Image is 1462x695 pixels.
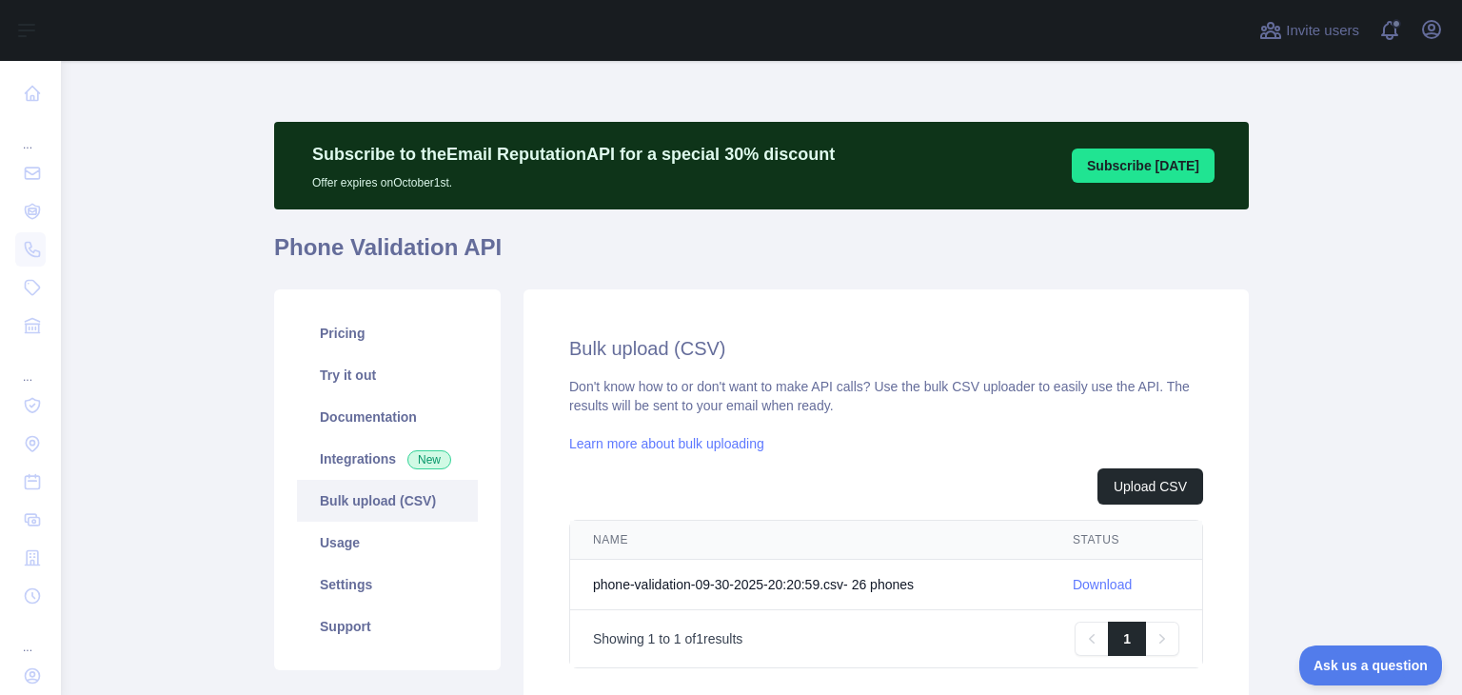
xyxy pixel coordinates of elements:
a: Integrations New [297,438,478,480]
button: Invite users [1255,15,1363,46]
a: Pricing [297,312,478,354]
div: ... [15,114,46,152]
button: Upload CSV [1097,468,1203,505]
span: New [407,450,451,469]
div: ... [15,617,46,655]
a: Try it out [297,354,478,396]
a: Usage [297,522,478,564]
a: 1 [1108,622,1146,656]
iframe: Toggle Customer Support [1299,645,1443,685]
a: Documentation [297,396,478,438]
span: 1 [674,631,682,646]
th: NAME [570,521,1050,560]
nav: Pagination [1075,622,1179,656]
h2: Bulk upload (CSV) [569,335,1203,362]
a: Download [1073,577,1132,592]
th: STATUS [1050,521,1202,560]
p: Showing to of results [593,629,742,648]
div: Don't know how to or don't want to make API calls? Use the bulk CSV uploader to easily use the AP... [569,377,1203,668]
a: Learn more about bulk uploading [569,436,764,451]
h1: Phone Validation API [274,232,1249,278]
div: ... [15,347,46,385]
p: Offer expires on October 1st. [312,168,835,190]
span: 1 [648,631,656,646]
p: Subscribe to the Email Reputation API for a special 30 % discount [312,141,835,168]
a: Bulk upload (CSV) [297,480,478,522]
span: Invite users [1286,20,1359,42]
a: Support [297,606,478,647]
span: 1 [696,631,703,646]
a: Settings [297,564,478,606]
button: Subscribe [DATE] [1072,149,1215,183]
td: phone-validation-09-30-2025-20:20:59.csv - 26 phone s [570,560,1050,610]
